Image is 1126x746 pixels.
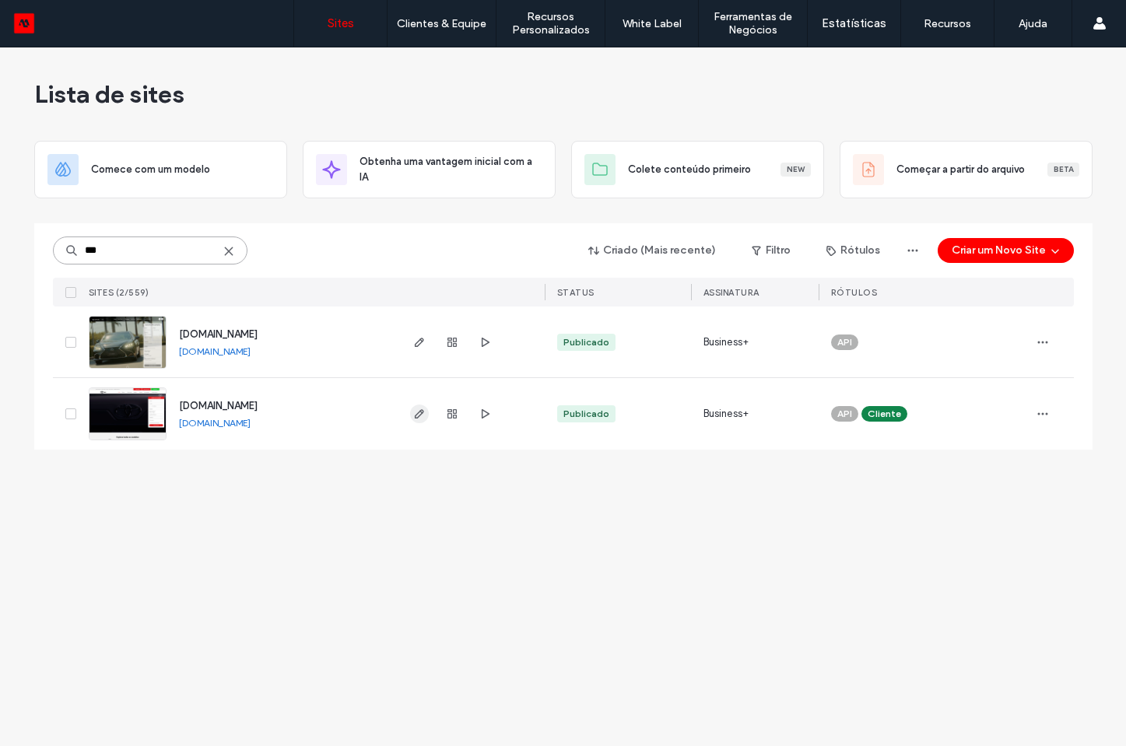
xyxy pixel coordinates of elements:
[812,238,894,263] button: Rótulos
[496,10,605,37] label: Recursos Personalizados
[563,407,609,421] div: Publicado
[736,238,806,263] button: Filtro
[563,335,609,349] div: Publicado
[557,287,595,298] span: STATUS
[840,141,1093,198] div: Começar a partir do arquivoBeta
[703,334,749,350] span: Business+
[868,407,901,421] span: Cliente
[1047,163,1079,177] div: Beta
[360,154,542,185] span: Obtenha uma vantagem inicial com a IA
[179,400,258,412] a: [DOMAIN_NAME]
[179,328,258,340] a: [DOMAIN_NAME]
[303,141,556,198] div: Obtenha uma vantagem inicial com a IA
[628,162,751,177] span: Colete conteúdo primeiro
[34,79,184,110] span: Lista de sites
[1019,17,1047,30] label: Ajuda
[822,16,886,30] label: Estatísticas
[623,17,682,30] label: White Label
[837,335,852,349] span: API
[34,141,287,198] div: Comece com um modelo
[896,162,1025,177] span: Começar a partir do arquivo
[328,16,354,30] label: Sites
[179,417,251,429] a: [DOMAIN_NAME]
[89,287,149,298] span: Sites (2/559)
[938,238,1074,263] button: Criar um Novo Site
[35,11,75,25] span: Ajuda
[837,407,852,421] span: API
[703,406,749,422] span: Business+
[179,345,251,357] a: [DOMAIN_NAME]
[397,17,486,30] label: Clientes & Equipe
[780,163,811,177] div: New
[924,17,971,30] label: Recursos
[91,162,210,177] span: Comece com um modelo
[831,287,878,298] span: Rótulos
[703,287,759,298] span: Assinatura
[575,238,730,263] button: Criado (Mais recente)
[699,10,807,37] label: Ferramentas de Negócios
[571,141,824,198] div: Colete conteúdo primeiroNew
